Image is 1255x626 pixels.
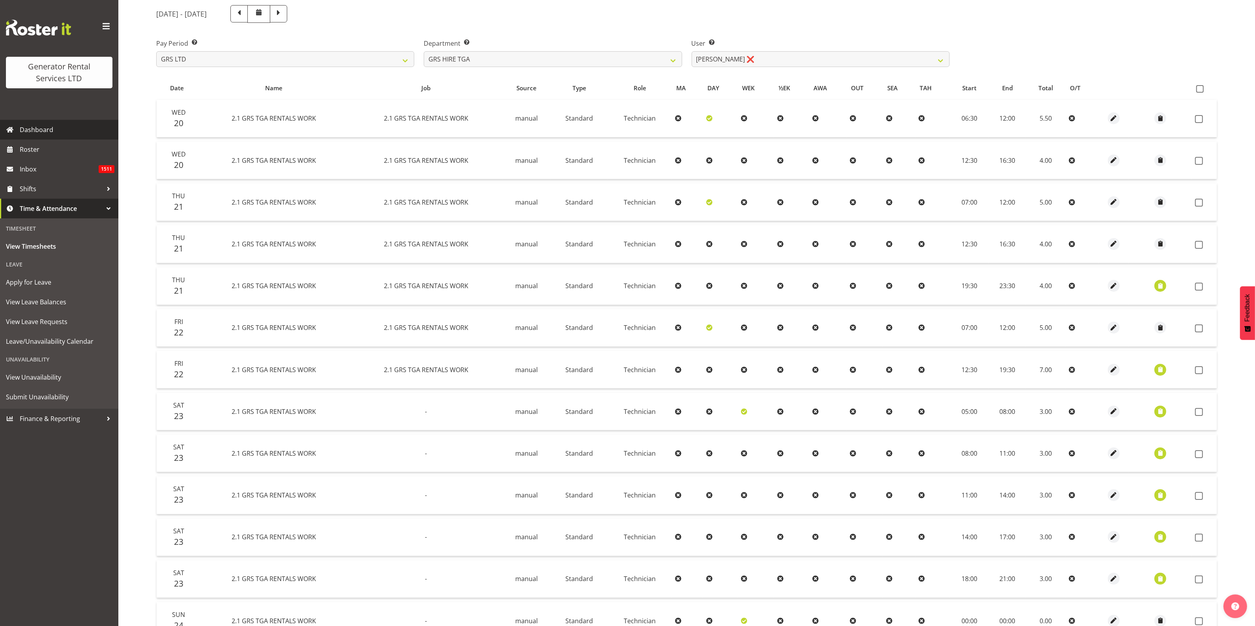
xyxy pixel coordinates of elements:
span: Shifts [20,183,103,195]
span: View Leave Balances [6,296,112,308]
span: 2.1 GRS TGA RENTALS WORK [232,617,316,625]
span: Technician [624,323,656,332]
td: Standard [551,309,608,347]
span: - [425,407,427,416]
span: 2.1 GRS TGA RENTALS WORK [232,574,316,583]
span: manual [515,156,538,165]
td: Standard [551,142,608,179]
span: Time & Attendance [20,203,103,214]
td: 5.50 [1026,100,1066,138]
span: Technician [624,617,656,625]
span: Sat [173,568,184,577]
td: 5.00 [1026,309,1066,347]
span: View Unavailability [6,371,112,383]
td: 4.00 [1026,142,1066,179]
div: Source [507,84,546,93]
span: 1511 [99,165,114,173]
span: 2.1 GRS TGA RENTALS WORK [384,198,468,207]
div: AWA [814,84,842,93]
div: TAH [920,84,946,93]
span: 2.1 GRS TGA RENTALS WORK [384,365,468,374]
a: Submit Unavailability [2,387,116,407]
span: Wed [172,108,186,117]
span: 2.1 GRS TGA RENTALS WORK [232,156,316,165]
span: - [425,617,427,625]
span: 2.1 GRS TGA RENTALS WORK [384,114,468,123]
span: Technician [624,281,656,290]
span: Finance & Reporting [20,413,103,425]
span: Fri [174,359,183,368]
span: manual [515,240,538,248]
div: MA [677,84,699,93]
span: 23 [174,536,183,547]
span: Technician [624,240,656,248]
a: Apply for Leave [2,272,116,292]
span: 2.1 GRS TGA RENTALS WORK [232,533,316,541]
span: manual [515,281,538,290]
span: 2.1 GRS TGA RENTALS WORK [232,407,316,416]
td: 08:00 [950,434,989,472]
span: Submit Unavailability [6,391,112,403]
label: Pay Period [156,39,414,48]
div: Total [1031,84,1061,93]
span: 2.1 GRS TGA RENTALS WORK [232,114,316,123]
span: Thu [172,192,185,200]
span: 22 [174,327,183,338]
img: Rosterit website logo [6,20,71,35]
span: Feedback [1244,294,1251,322]
a: View Leave Balances [2,292,116,312]
span: Roster [20,143,114,155]
span: Leave/Unavailability Calendar [6,335,112,347]
div: Leave [2,256,116,272]
span: Technician [624,533,656,541]
span: 21 [174,243,183,254]
span: Dashboard [20,124,114,136]
div: Job [354,84,498,93]
div: SEA [887,84,911,93]
span: 2.1 GRS TGA RENTALS WORK [232,281,316,290]
td: 12:30 [950,142,989,179]
td: 12:30 [950,351,989,389]
span: manual [515,365,538,374]
td: 12:00 [989,183,1026,221]
span: 2.1 GRS TGA RENTALS WORK [232,323,316,332]
td: 19:30 [989,351,1026,389]
div: Unavailability [2,351,116,367]
span: - [425,449,427,458]
a: View Unavailability [2,367,116,387]
td: 07:00 [950,309,989,347]
a: Leave/Unavailability Calendar [2,332,116,351]
td: 12:30 [950,225,989,263]
div: OUT [851,84,878,93]
div: Role [612,84,668,93]
span: 2.1 GRS TGA RENTALS WORK [232,240,316,248]
span: 23 [174,410,183,421]
span: 20 [174,159,183,170]
span: - [425,491,427,499]
span: Technician [624,156,656,165]
td: 11:00 [950,476,989,514]
td: 7.00 [1026,351,1066,389]
span: manual [515,617,538,625]
span: 23 [174,494,183,505]
td: 16:30 [989,225,1026,263]
span: Inbox [20,163,99,175]
td: 4.00 [1026,267,1066,305]
span: 2.1 GRS TGA RENTALS WORK [384,156,468,165]
td: Standard [551,100,608,138]
span: 2.1 GRS TGA RENTALS WORK [232,365,316,374]
td: 3.00 [1026,560,1066,598]
span: 2.1 GRS TGA RENTALS WORK [232,491,316,499]
span: Technician [624,574,656,583]
span: manual [515,449,538,458]
span: manual [515,491,538,499]
td: Standard [551,393,608,430]
span: 21 [174,201,183,212]
div: WEK [743,84,770,93]
a: View Leave Requests [2,312,116,332]
td: 07:00 [950,183,989,221]
div: DAY [707,84,733,93]
button: Feedback - Show survey [1240,286,1255,340]
td: 17:00 [989,518,1026,556]
span: View Leave Requests [6,316,112,328]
